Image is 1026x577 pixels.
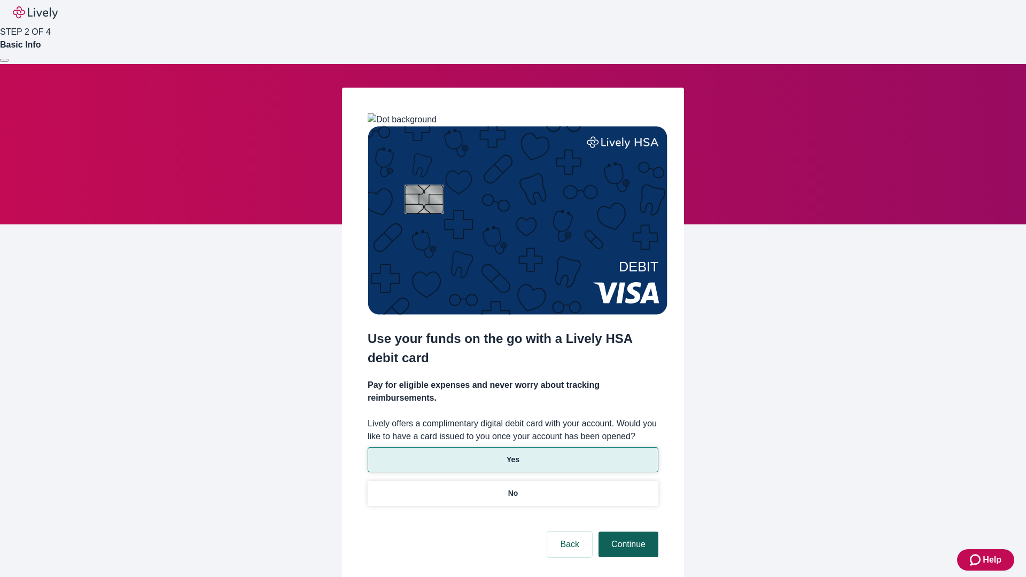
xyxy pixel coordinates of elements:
[368,417,658,443] label: Lively offers a complimentary digital debit card with your account. Would you like to have a card...
[368,481,658,506] button: No
[970,553,983,566] svg: Zendesk support icon
[368,329,658,368] h2: Use your funds on the go with a Lively HSA debit card
[368,113,437,126] img: Dot background
[983,553,1001,566] span: Help
[547,532,592,557] button: Back
[507,454,519,465] p: Yes
[598,532,658,557] button: Continue
[13,6,58,19] img: Lively
[508,488,518,499] p: No
[957,549,1014,571] button: Zendesk support iconHelp
[368,447,658,472] button: Yes
[368,126,667,315] img: Debit card
[368,379,658,404] h4: Pay for eligible expenses and never worry about tracking reimbursements.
